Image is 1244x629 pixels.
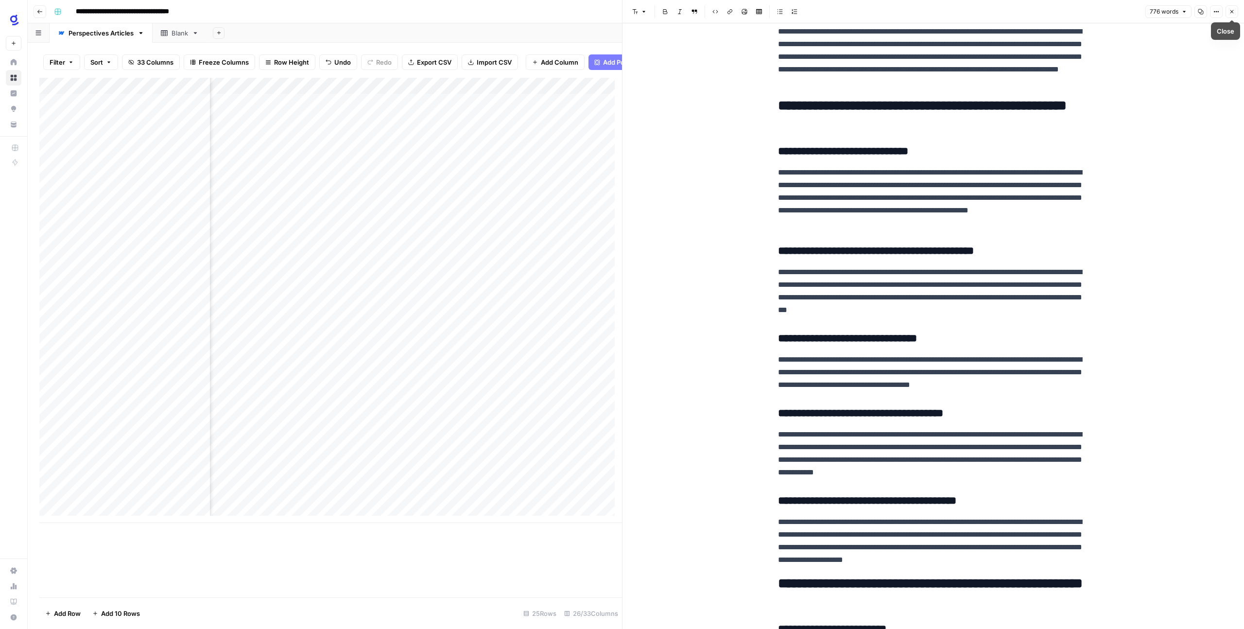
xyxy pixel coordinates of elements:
button: Workspace: Glean SEO Ops [6,8,21,32]
span: Row Height [274,57,309,67]
button: Export CSV [402,54,458,70]
button: Add Row [39,606,86,621]
a: Your Data [6,117,21,132]
a: Opportunities [6,101,21,117]
button: Undo [319,54,357,70]
a: Blank [153,23,207,43]
span: Sort [90,57,103,67]
span: Add 10 Rows [101,609,140,618]
span: Add Row [54,609,81,618]
span: Import CSV [477,57,512,67]
button: Row Height [259,54,315,70]
div: 25 Rows [519,606,560,621]
button: 33 Columns [122,54,180,70]
button: Add Power Agent [588,54,662,70]
button: Add Column [526,54,585,70]
span: Export CSV [417,57,451,67]
span: Add Power Agent [603,57,656,67]
a: Usage [6,578,21,594]
span: 776 words [1150,7,1178,16]
a: Insights [6,86,21,101]
span: Filter [50,57,65,67]
a: Browse [6,70,21,86]
img: Glean SEO Ops Logo [6,11,23,29]
div: Perspectives Articles [69,28,134,38]
span: Undo [334,57,351,67]
a: Settings [6,563,21,578]
span: 33 Columns [137,57,173,67]
button: Sort [84,54,118,70]
span: Freeze Columns [199,57,249,67]
button: Freeze Columns [184,54,255,70]
button: Add 10 Rows [86,606,146,621]
span: Add Column [541,57,578,67]
button: Redo [361,54,398,70]
button: Import CSV [462,54,518,70]
a: Perspectives Articles [50,23,153,43]
a: Home [6,54,21,70]
a: Learning Hub [6,594,21,610]
button: Help + Support [6,610,21,625]
span: Redo [376,57,392,67]
button: 776 words [1145,5,1192,18]
div: 26/33 Columns [560,606,622,621]
button: Filter [43,54,80,70]
div: Blank [172,28,188,38]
